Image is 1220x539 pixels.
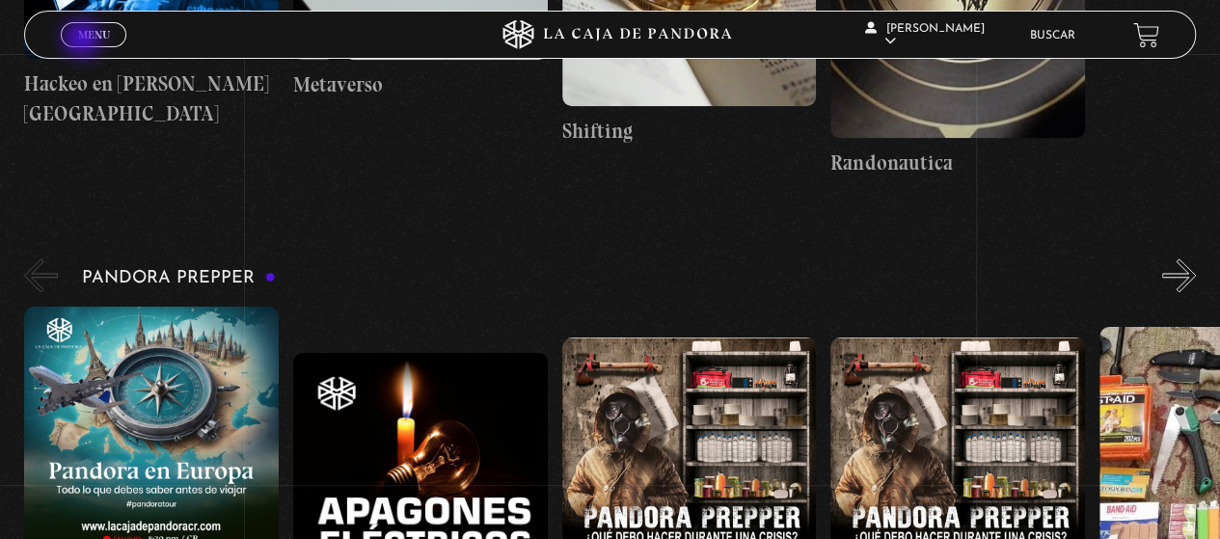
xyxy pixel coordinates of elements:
h3: Pandora Prepper [82,269,276,287]
button: Previous [24,258,58,292]
span: [PERSON_NAME] [865,23,985,47]
span: Cerrar [71,45,117,59]
h4: Randonautica [830,148,1085,178]
a: Buscar [1030,30,1075,41]
button: Next [1162,258,1196,292]
a: View your shopping cart [1133,22,1159,48]
h4: Metaverso [293,69,548,100]
h4: Shifting [562,116,817,147]
span: Menu [78,29,110,40]
h4: Hackeo en [PERSON_NAME][GEOGRAPHIC_DATA] [24,68,279,129]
